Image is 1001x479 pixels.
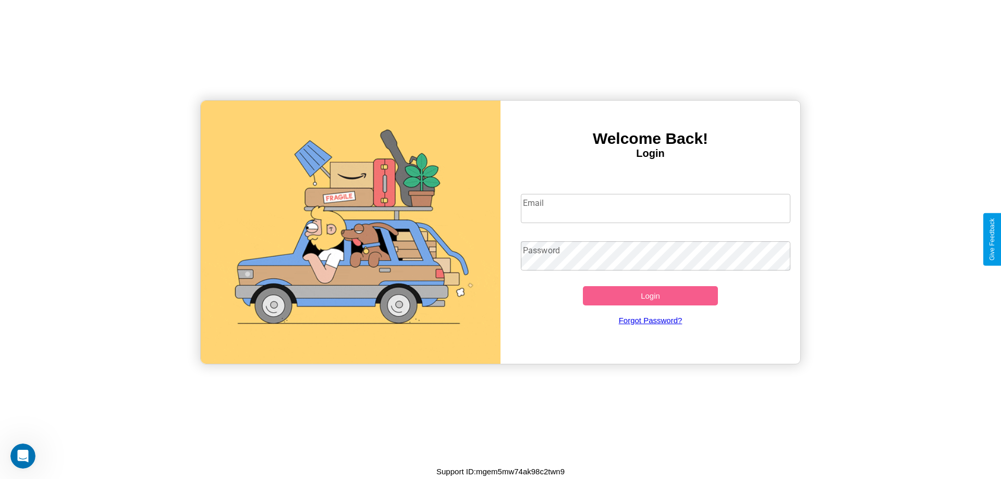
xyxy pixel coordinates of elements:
[988,218,996,261] div: Give Feedback
[500,130,800,148] h3: Welcome Back!
[583,286,718,305] button: Login
[436,464,565,478] p: Support ID: mgem5mw74ak98c2twn9
[10,444,35,469] iframe: Intercom live chat
[201,101,500,364] img: gif
[516,305,786,335] a: Forgot Password?
[500,148,800,159] h4: Login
